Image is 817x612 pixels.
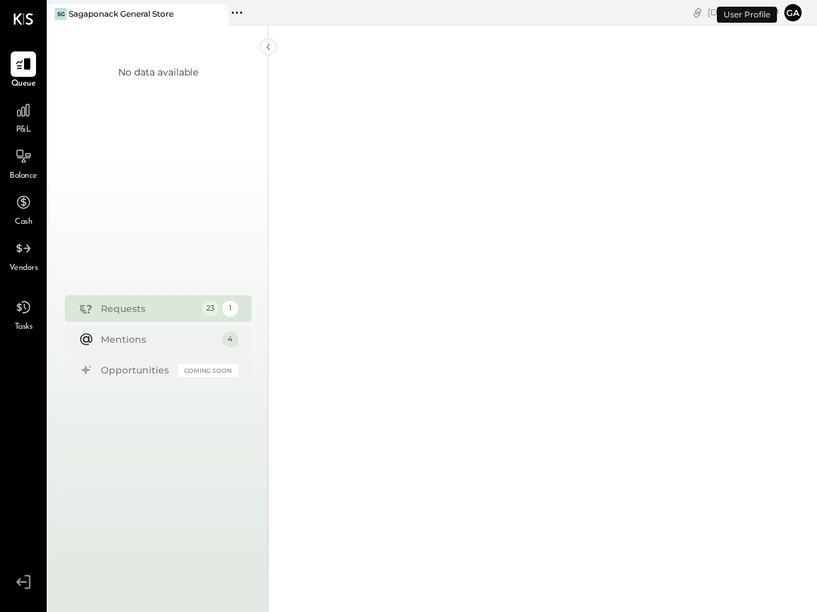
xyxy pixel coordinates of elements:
div: [DATE] [708,6,779,19]
a: Tasks [1,295,46,333]
div: SG [55,8,67,20]
div: Coming Soon [178,364,238,377]
a: Balance [1,144,46,182]
span: Tasks [15,321,33,333]
span: Balance [9,170,37,182]
div: User Profile [717,7,777,23]
span: P&L [16,124,31,136]
button: ga [782,2,804,23]
div: copy link [691,5,704,19]
span: Cash [15,216,32,228]
div: Requests [101,302,196,315]
div: Opportunities [101,363,172,377]
div: 1 [222,301,238,317]
div: Sagaponack General Store [69,8,174,19]
div: 4 [222,331,238,347]
div: Mentions [101,333,216,346]
span: Queue [11,78,36,90]
a: Queue [1,51,46,90]
div: No data available [118,65,198,79]
div: 23 [202,301,218,317]
span: Vendors [9,263,38,275]
a: P&L [1,98,46,136]
a: Cash [1,190,46,228]
a: Vendors [1,236,46,275]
